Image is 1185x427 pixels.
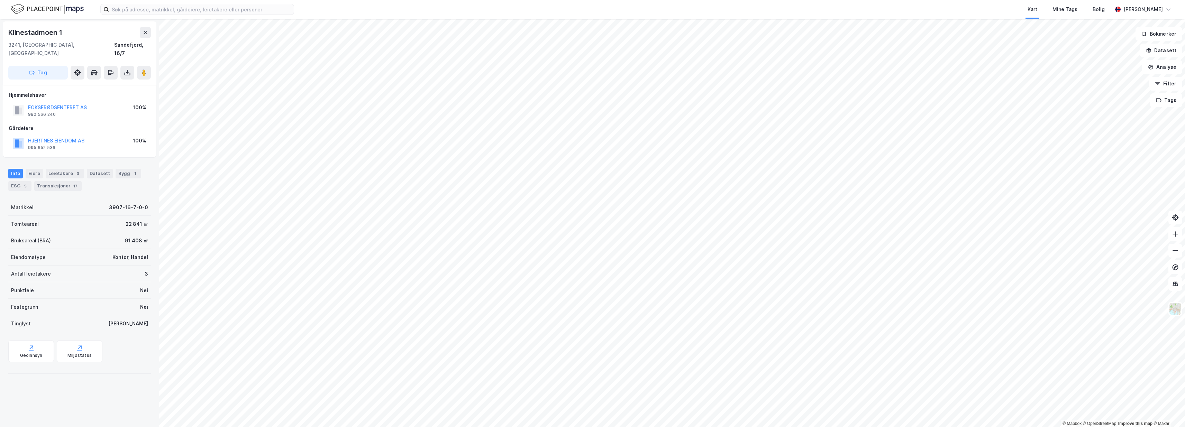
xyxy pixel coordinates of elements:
button: Datasett [1140,44,1182,57]
div: 995 652 536 [28,145,55,150]
div: 990 566 240 [28,112,56,117]
div: Klinestadmoen 1 [8,27,64,38]
a: Improve this map [1118,421,1152,426]
div: ESG [8,181,31,191]
div: 3 [145,270,148,278]
div: Bruksareal (BRA) [11,236,51,245]
div: Tinglyst [11,319,31,328]
button: Tags [1150,93,1182,107]
div: Bygg [116,169,141,178]
div: [PERSON_NAME] [1123,5,1163,13]
div: Festegrunn [11,303,38,311]
div: 3907-16-7-0-0 [109,203,148,212]
div: Nei [140,286,148,295]
div: Info [8,169,23,178]
div: 3 [74,170,81,177]
div: Transaksjoner [34,181,82,191]
button: Analyse [1142,60,1182,74]
button: Tag [8,66,68,80]
div: Gårdeiere [9,124,151,132]
div: 1 [131,170,138,177]
div: 91 408 ㎡ [125,236,148,245]
div: Tomteareal [11,220,39,228]
div: 17 [72,183,79,189]
a: OpenStreetMap [1083,421,1116,426]
img: Z [1169,302,1182,315]
div: Miljøstatus [67,353,92,358]
button: Bokmerker [1136,27,1182,41]
div: Sandefjord, 16/7 [114,41,151,57]
input: Søk på adresse, matrikkel, gårdeiere, leietakere eller personer [109,4,294,15]
div: 3241, [GEOGRAPHIC_DATA], [GEOGRAPHIC_DATA] [8,41,114,57]
div: Matrikkel [11,203,34,212]
div: Kart [1028,5,1037,13]
div: Bolig [1093,5,1105,13]
div: Kontor, Handel [112,253,148,261]
div: Leietakere [46,169,84,178]
div: Punktleie [11,286,34,295]
img: logo.f888ab2527a4732fd821a326f86c7f29.svg [11,3,84,15]
button: Filter [1149,77,1182,91]
iframe: Chat Widget [1150,394,1185,427]
div: Geoinnsyn [20,353,43,358]
div: Antall leietakere [11,270,51,278]
div: Eiere [26,169,43,178]
div: Nei [140,303,148,311]
div: 100% [133,137,146,145]
div: Datasett [87,169,113,178]
div: [PERSON_NAME] [108,319,148,328]
div: 5 [22,183,29,189]
a: Mapbox [1063,421,1082,426]
div: Eiendomstype [11,253,46,261]
div: 100% [133,103,146,112]
div: 22 841 ㎡ [126,220,148,228]
div: Kontrollprogram for chat [1150,394,1185,427]
div: Mine Tags [1052,5,1077,13]
div: Hjemmelshaver [9,91,151,99]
